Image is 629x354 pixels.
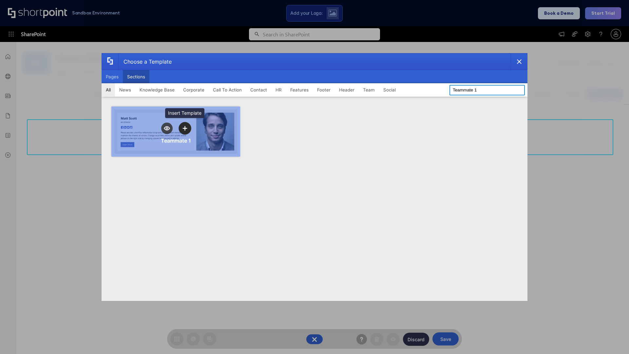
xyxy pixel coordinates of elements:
[115,83,135,96] button: News
[118,53,172,70] div: Choose a Template
[359,83,379,96] button: Team
[271,83,286,96] button: HR
[313,83,335,96] button: Footer
[379,83,400,96] button: Social
[102,53,527,301] div: template selector
[596,323,629,354] iframe: Chat Widget
[135,83,179,96] button: Knowledge Base
[335,83,359,96] button: Header
[286,83,313,96] button: Features
[102,83,115,96] button: All
[179,83,209,96] button: Corporate
[209,83,246,96] button: Call To Action
[246,83,271,96] button: Contact
[102,70,123,83] button: Pages
[123,70,149,83] button: Sections
[161,137,191,144] div: Teammate 1
[449,85,525,95] input: Search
